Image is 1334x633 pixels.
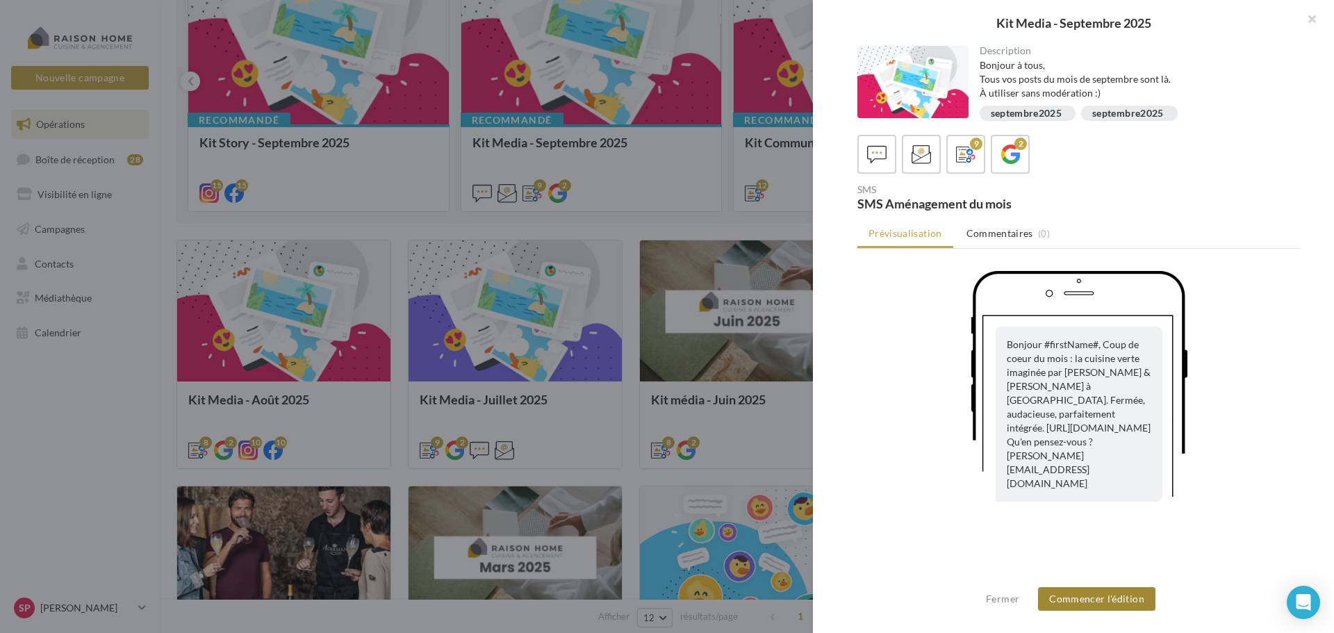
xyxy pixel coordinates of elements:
[966,227,1033,240] span: Commentaires
[970,138,982,150] div: 9
[1092,108,1164,119] div: septembre2025
[1038,587,1155,611] button: Commencer l'édition
[1014,138,1027,150] div: 2
[980,46,1290,56] div: Description
[980,58,1290,100] div: Bonjour à tous, Tous vos posts du mois de septembre sont là. À utiliser sans modération :)
[1038,228,1050,239] span: (0)
[857,197,1073,210] div: SMS Aménagement du mois
[1287,586,1320,619] div: Open Intercom Messenger
[835,17,1312,29] div: Kit Media - Septembre 2025
[857,185,1073,195] div: SMS
[996,327,1162,502] div: Bonjour #firstName#, Coup de coeur du mois : la cuisine verte imaginée par [PERSON_NAME] & [PERSO...
[980,591,1025,607] button: Fermer
[991,108,1062,119] div: septembre2025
